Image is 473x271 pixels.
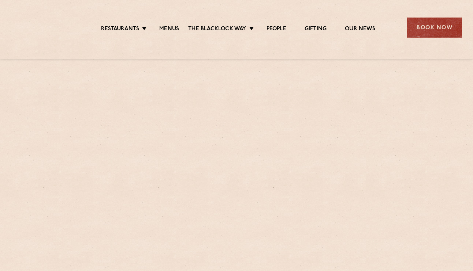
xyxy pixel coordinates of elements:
a: Gifting [305,26,327,33]
a: Menus [159,26,179,33]
a: Our News [345,26,375,33]
img: svg%3E [11,7,73,48]
a: People [267,26,286,33]
a: Restaurants [101,26,139,33]
a: The Blacklock Way [188,26,246,33]
div: Book Now [407,18,462,38]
